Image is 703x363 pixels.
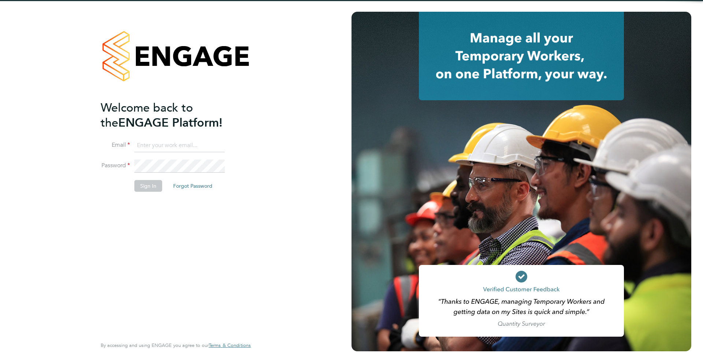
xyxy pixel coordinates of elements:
[101,342,251,348] span: By accessing and using ENGAGE you agree to our
[167,180,218,192] button: Forgot Password
[209,342,251,348] span: Terms & Conditions
[101,162,130,169] label: Password
[101,100,243,130] h2: ENGAGE Platform!
[209,343,251,348] a: Terms & Conditions
[101,101,193,130] span: Welcome back to the
[134,180,162,192] button: Sign In
[101,141,130,149] label: Email
[134,139,225,152] input: Enter your work email...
